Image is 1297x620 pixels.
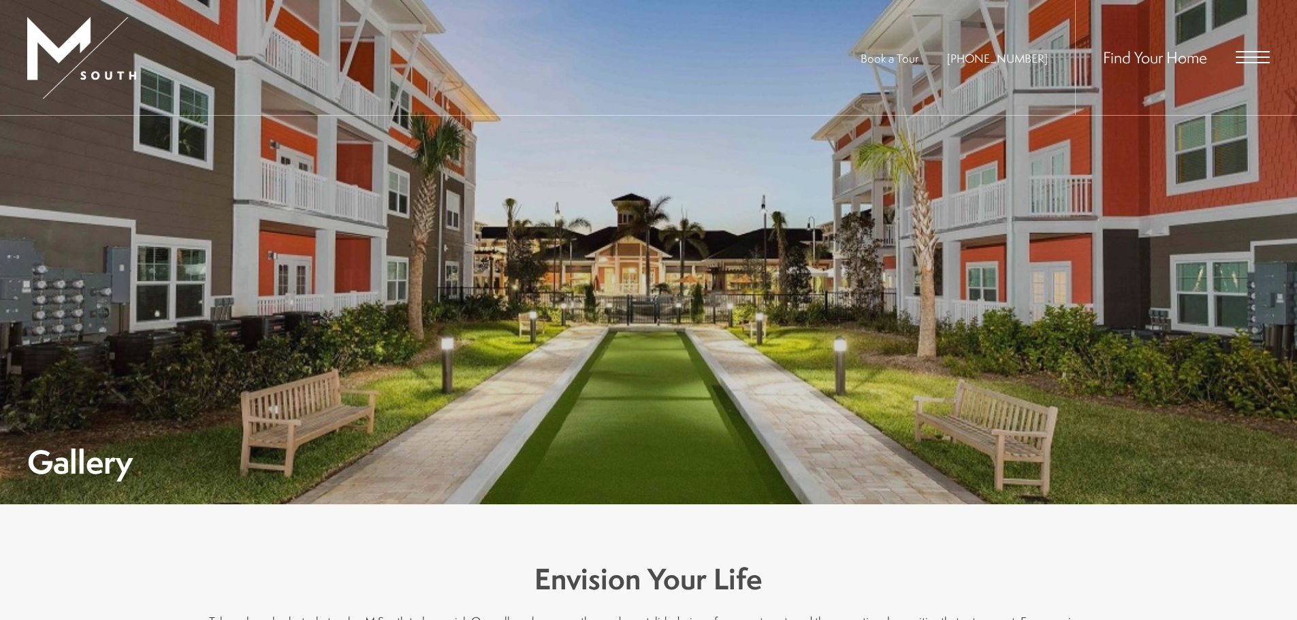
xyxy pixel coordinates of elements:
[947,50,1048,66] span: [PHONE_NUMBER]
[861,50,918,66] a: Book a Tour
[1236,51,1270,63] button: Open Menu
[27,17,136,99] img: MSouth
[947,50,1048,66] a: Call Us at 813-570-8014
[206,559,1091,600] h3: Envision Your Life
[1103,46,1207,68] a: Find Your Home
[27,446,133,477] h1: Gallery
